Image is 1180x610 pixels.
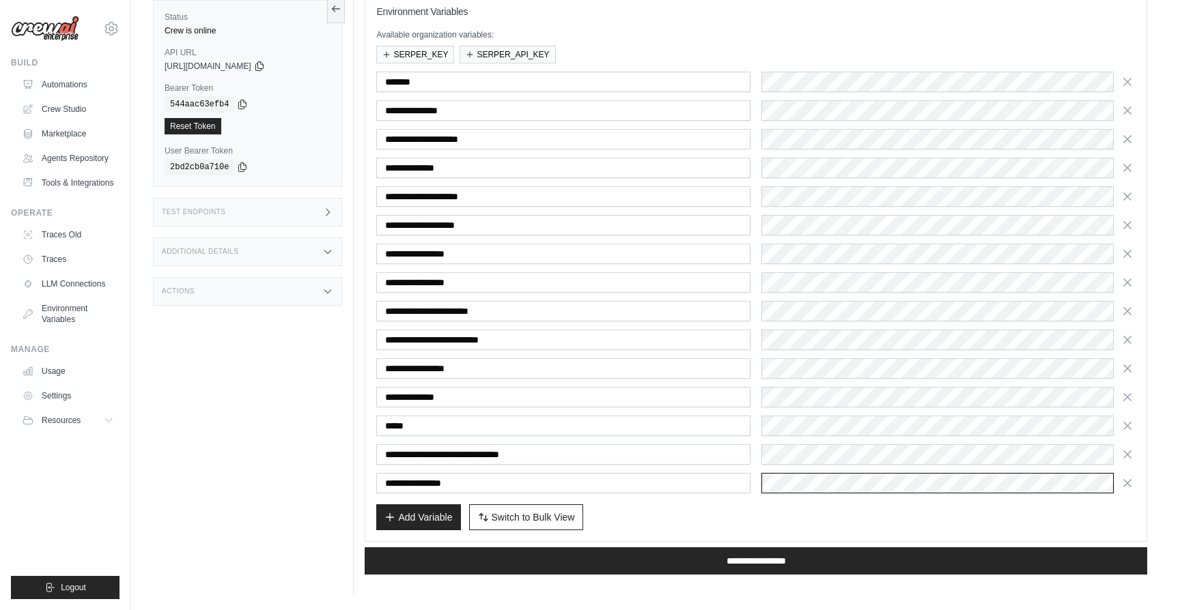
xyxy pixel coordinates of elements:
a: Crew Studio [16,98,120,120]
code: 544aac63efb4 [165,96,234,113]
p: Available organization variables: [376,29,1136,40]
a: Agents Repository [16,147,120,169]
label: Status [165,12,331,23]
div: Build [11,57,120,68]
button: Add Variable [376,504,460,530]
a: Marketplace [16,123,120,145]
label: User Bearer Token [165,145,331,156]
h3: Actions [162,287,195,295]
label: API URL [165,47,331,58]
a: Automations [16,74,120,96]
div: Crew is online [165,25,331,36]
a: Tools & Integrations [16,172,120,194]
h3: Test Endpoints [162,208,226,216]
a: Reset Token [165,118,221,134]
iframe: Chat Widget [1112,544,1180,610]
div: Manage [11,344,120,355]
img: Logo [11,16,79,42]
button: Switch to Bulk View [469,504,584,530]
a: Environment Variables [16,297,120,330]
span: [URL][DOMAIN_NAME] [165,61,251,72]
span: Switch to Bulk View [492,510,575,524]
div: Operate [11,207,120,218]
label: Bearer Token [165,83,331,93]
button: SERPER_KEY [376,46,454,63]
code: 2bd2cb0a710e [165,159,234,175]
button: SERPER_API_KEY [460,46,555,63]
a: Traces Old [16,224,120,246]
h3: Environment Variables [376,5,1136,18]
span: Resources [42,415,81,426]
span: Logout [61,582,86,593]
a: Traces [16,248,120,270]
button: Logout [11,576,120,599]
button: Resources [16,409,120,431]
h3: Additional Details [162,248,238,256]
a: Usage [16,360,120,382]
a: Settings [16,385,120,407]
a: LLM Connections [16,273,120,295]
